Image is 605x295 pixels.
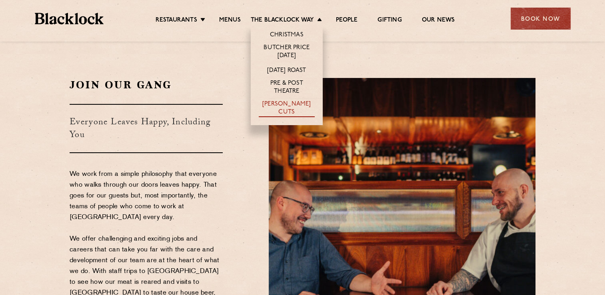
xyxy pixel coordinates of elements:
div: Book Now [511,8,571,30]
img: BL_Textured_Logo-footer-cropped.svg [35,13,104,24]
a: The Blacklock Way [251,16,314,25]
a: Our News [422,16,455,25]
h3: Everyone Leaves Happy, Including You [70,104,223,153]
a: [PERSON_NAME] Cuts [259,100,315,117]
a: Menus [219,16,241,25]
a: People [336,16,357,25]
h2: Join Our Gang [70,78,223,92]
a: Christmas [270,31,303,40]
a: Butcher Price [DATE] [259,44,315,61]
a: Restaurants [156,16,197,25]
a: Gifting [377,16,401,25]
a: Pre & Post Theatre [259,80,315,96]
a: [DATE] Roast [267,67,306,76]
